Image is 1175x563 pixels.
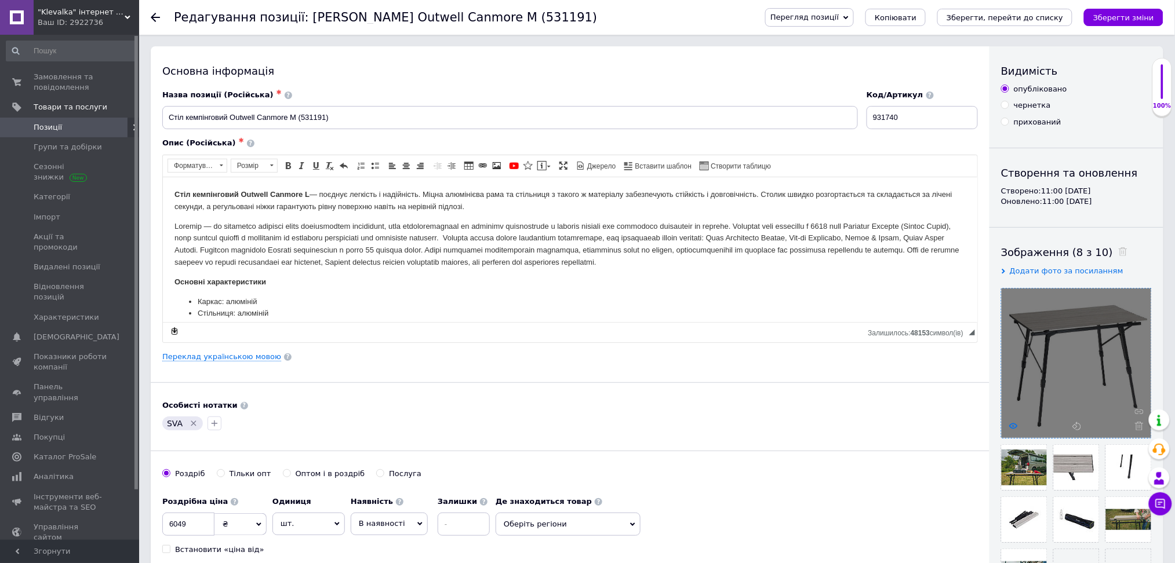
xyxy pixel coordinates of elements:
[162,497,228,506] b: Роздрібна ціна
[34,432,65,443] span: Покупці
[359,519,405,528] span: В наявності
[282,159,294,172] a: Жирний (Ctrl+B)
[536,159,552,172] a: Вставити повідомлення
[12,12,803,315] body: Редактор, 9F6C3621-AF5F-46F9-9968-9A2253A7E5AE
[698,159,773,172] a: Створити таблицю
[937,9,1072,26] button: Зберегти, перейти до списку
[1010,266,1123,275] span: Додати фото за посиланням
[875,13,916,22] span: Копіювати
[585,162,616,171] span: Джерело
[168,159,216,172] span: Форматування
[296,159,308,172] a: Курсив (Ctrl+I)
[400,159,413,172] a: По центру
[1001,196,1152,207] div: Оновлено: 11:00 [DATE]
[947,13,1063,22] i: Зберегти, перейти до списку
[369,159,381,172] a: Вставити/видалити маркований список
[34,452,96,462] span: Каталог ProSale
[6,41,136,61] input: Пошук
[463,159,475,172] a: Таблиця
[272,497,311,506] b: Одиниця
[389,469,421,479] div: Послуга
[1014,117,1061,127] div: прихований
[351,497,393,506] b: Наявність
[522,159,534,172] a: Вставити іконку
[34,492,107,513] span: Інструменти веб-майстра та SEO
[438,497,477,506] b: Залишки
[1152,58,1172,116] div: 100% Якість заповнення
[496,513,641,536] span: Оберіть регіони
[1084,9,1163,26] button: Зберегти зміни
[162,106,858,129] input: Наприклад, H&M жіноча сукня зелена 38 розмір вечірня максі з блискітками
[355,159,368,172] a: Вставити/видалити нумерований список
[574,159,618,172] a: Джерело
[438,513,490,536] input: -
[1014,84,1067,94] div: опубліковано
[223,520,228,528] span: ₴
[476,159,489,172] a: Вставити/Редагувати посилання (Ctrl+L)
[12,100,103,109] strong: Основні характеристики
[865,9,926,26] button: Копіювати
[277,89,282,96] span: ✱
[1149,492,1172,516] button: Чат з покупцем
[34,312,99,323] span: Характеристики
[231,159,278,173] a: Розмір
[162,138,236,147] span: Опис (Російська)
[168,325,181,338] a: Зробити резервну копію зараз
[231,159,266,172] span: Розмір
[35,119,780,131] li: Каркас: алюміній
[230,469,271,479] div: Тільки опт
[508,159,521,172] a: Додати відео з YouTube
[175,469,205,479] div: Роздріб
[239,137,244,144] span: ✱
[1001,64,1152,78] div: Видимість
[34,142,102,152] span: Групи та добірки
[162,90,274,99] span: Назва позиції (Російська)
[1001,245,1152,259] div: Зображення (8 з 10)
[272,513,345,535] span: шт.
[162,64,978,78] div: Основна інформація
[162,401,238,410] b: Особисті нотатки
[167,419,183,428] span: SVA
[323,159,336,172] a: Видалити форматування
[162,513,214,536] input: 0
[414,159,427,172] a: По правому краю
[38,17,139,28] div: Ваш ID: 2922736
[310,159,322,172] a: Підкреслений (Ctrl+U)
[1153,102,1172,110] div: 100%
[12,12,803,36] p: — поєднує легкість і надійність. Міцна алюмінієва рама та стільниця з такого ж матеріалу забезпеч...
[163,177,977,322] iframe: Редактор, 9F6C3621-AF5F-46F9-9968-9A2253A7E5AE
[490,159,503,172] a: Зображення
[189,419,198,428] svg: Видалити мітку
[162,352,281,361] a: Переклад українською мовою
[445,159,458,172] a: Збільшити відступ
[174,10,597,24] h1: Редагування позиції: Стіл кемпінговий Outwell Canmore M (531191)
[34,72,107,93] span: Замовлення та повідомлення
[969,330,975,335] span: Потягніть для зміни розмірів
[34,162,107,182] span: Сезонні знижки
[34,382,107,403] span: Панель управління
[1093,13,1154,22] i: Зберегти зміни
[34,122,62,133] span: Позиції
[496,497,592,506] b: Де знаходиться товар
[34,332,119,342] span: [DEMOGRAPHIC_DATA]
[1001,186,1152,196] div: Створено: 11:00 [DATE]
[34,352,107,372] span: Показники роботи компанії
[12,43,803,92] p: Loremip — do sitametco adipisci elits doeiusmodtem incididunt, utla etdoloremagnaal en adminimv q...
[431,159,444,172] a: Зменшити відступ
[634,162,692,171] span: Вставити шаблон
[151,13,160,22] div: Повернутися назад
[175,544,264,555] div: Встановити «ціна від»
[770,13,839,21] span: Перегляд позиції
[386,159,399,172] a: По лівому краю
[35,142,780,155] li: Розмір (Ш × Д × В): 53 x 90 x 46 - 70 см
[867,90,923,99] span: Код/Артикул
[34,471,74,482] span: Аналітика
[34,522,107,543] span: Управління сайтом
[38,7,125,17] span: "Klevalka" інтернет магазин - все для вдалої рибалки.
[557,159,570,172] a: Максимізувати
[34,192,70,202] span: Категорії
[34,212,60,222] span: Імпорт
[34,281,107,302] span: Відновлення позицій
[34,232,107,253] span: Акції та промокоди
[1014,100,1051,111] div: чернетка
